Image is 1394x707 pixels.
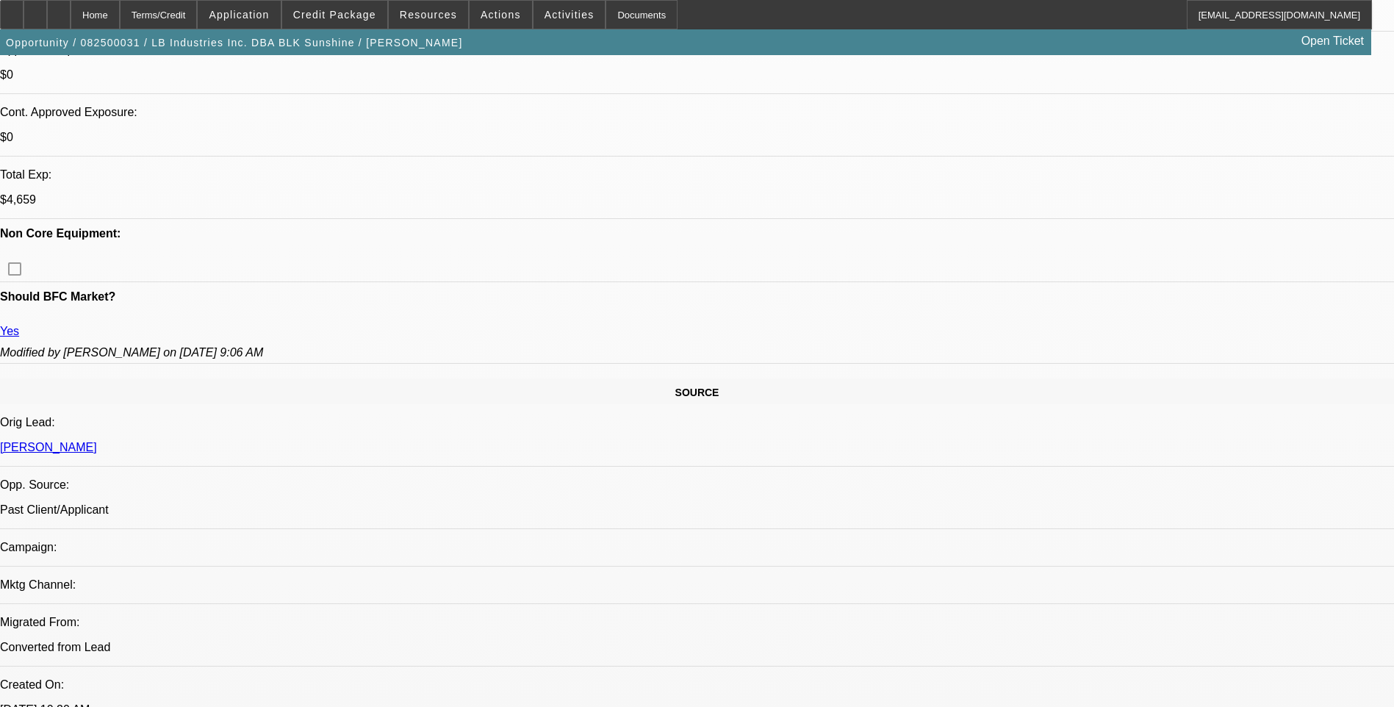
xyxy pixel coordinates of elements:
button: Application [198,1,280,29]
button: Credit Package [282,1,387,29]
span: Opportunity / 082500031 / LB Industries Inc. DBA BLK Sunshine / [PERSON_NAME] [6,37,463,49]
span: Actions [481,9,521,21]
span: Resources [400,9,457,21]
span: Application [209,9,269,21]
span: Activities [545,9,594,21]
button: Activities [533,1,606,29]
span: SOURCE [675,387,719,398]
button: Resources [389,1,468,29]
button: Actions [470,1,532,29]
span: Credit Package [293,9,376,21]
a: Open Ticket [1296,29,1370,54]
